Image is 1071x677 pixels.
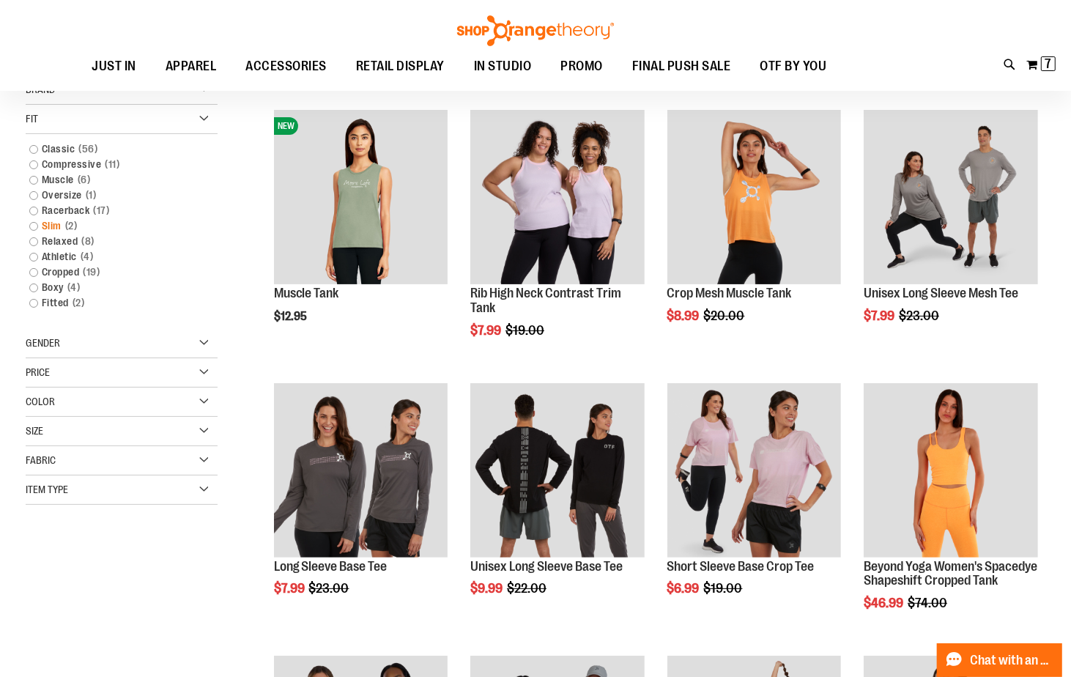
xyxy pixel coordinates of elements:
[267,103,456,360] div: product
[22,234,207,249] a: Relaxed8
[667,110,842,286] a: Crop Mesh Muscle Tank primary image
[660,376,849,634] div: product
[22,188,207,203] a: Oversize1
[856,376,1045,648] div: product
[470,323,503,338] span: $7.99
[78,234,99,249] span: 8
[267,376,456,634] div: product
[22,218,207,234] a: Slim2
[274,559,388,574] a: Long Sleeve Base Tee
[667,286,792,300] a: Crop Mesh Muscle Tank
[455,15,616,46] img: Shop Orangetheory
[22,249,207,264] a: Athletic4
[507,581,549,596] span: $22.00
[80,264,104,280] span: 19
[274,310,309,323] span: $12.95
[908,596,949,610] span: $74.00
[22,172,207,188] a: Muscle6
[864,110,1038,286] a: Unisex Long Sleeve Mesh Tee primary image
[667,559,815,574] a: Short Sleeve Base Crop Tee
[26,396,55,407] span: Color
[22,295,207,311] a: Fitted2
[22,280,207,295] a: Boxy4
[704,581,745,596] span: $19.00
[274,383,448,560] a: Product image for Long Sleeve Base Tee
[760,50,827,83] span: OTF BY YOU
[864,596,905,610] span: $46.99
[22,157,207,172] a: Compressive11
[64,280,84,295] span: 4
[667,383,842,558] img: Product image for Short Sleeve Base Crop Tee
[102,157,124,172] span: 11
[463,103,652,374] div: product
[667,308,702,323] span: $8.99
[1045,56,1052,71] span: 7
[74,172,94,188] span: 6
[92,50,137,83] span: JUST IN
[474,50,532,83] span: IN STUDIO
[26,484,68,495] span: Item Type
[470,286,621,315] a: Rib High Neck Contrast Trim Tank
[22,264,207,280] a: Cropped19
[971,654,1053,667] span: Chat with an Expert
[274,581,307,596] span: $7.99
[632,50,731,83] span: FINAL PUSH SALE
[62,218,81,234] span: 2
[274,383,448,558] img: Product image for Long Sleeve Base Tee
[26,366,50,378] span: Price
[274,110,448,286] a: Muscle TankNEW
[26,113,38,125] span: Fit
[864,110,1038,284] img: Unisex Long Sleeve Mesh Tee primary image
[899,308,941,323] span: $23.00
[470,383,645,558] img: Product image for Unisex Long Sleeve Base Tee
[356,50,445,83] span: RETAIL DISPLAY
[864,286,1018,300] a: Unisex Long Sleeve Mesh Tee
[660,103,849,360] div: product
[470,383,645,560] a: Product image for Unisex Long Sleeve Base Tee
[856,103,1045,360] div: product
[274,110,448,284] img: Muscle Tank
[704,308,747,323] span: $20.00
[26,337,60,349] span: Gender
[864,308,897,323] span: $7.99
[667,581,702,596] span: $6.99
[274,117,298,135] span: NEW
[82,188,100,203] span: 1
[864,383,1038,558] img: Product image for Beyond Yoga Womens Spacedye Shapeshift Cropped Tank
[470,110,645,286] a: Rib Tank w/ Contrast Binding primary image
[864,559,1037,588] a: Beyond Yoga Women's Spacedye Shapeshift Cropped Tank
[22,203,207,218] a: Racerback17
[667,383,842,560] a: Product image for Short Sleeve Base Crop Tee
[463,376,652,634] div: product
[505,323,546,338] span: $19.00
[90,203,114,218] span: 17
[937,643,1063,677] button: Chat with an Expert
[470,581,505,596] span: $9.99
[77,249,97,264] span: 4
[246,50,327,83] span: ACCESSORIES
[561,50,604,83] span: PROMO
[470,559,623,574] a: Unisex Long Sleeve Base Tee
[470,110,645,284] img: Rib Tank w/ Contrast Binding primary image
[667,110,842,284] img: Crop Mesh Muscle Tank primary image
[69,295,89,311] span: 2
[26,454,56,466] span: Fabric
[75,141,102,157] span: 56
[26,425,43,437] span: Size
[274,286,339,300] a: Muscle Tank
[22,141,207,157] a: Classic56
[309,581,352,596] span: $23.00
[166,50,217,83] span: APPAREL
[864,383,1038,560] a: Product image for Beyond Yoga Womens Spacedye Shapeshift Cropped Tank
